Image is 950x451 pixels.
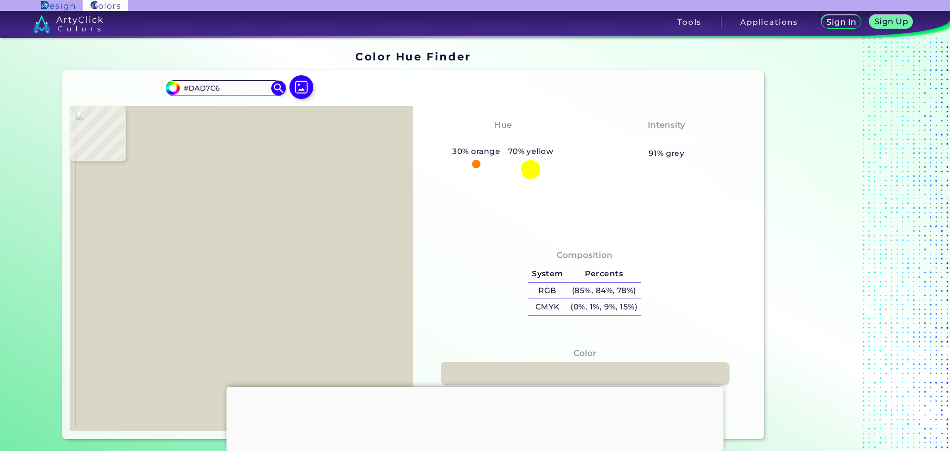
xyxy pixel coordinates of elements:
h5: Sign In [826,18,856,26]
h5: (0%, 1%, 9%, 15%) [567,299,641,315]
h5: Percents [567,266,641,282]
h3: Orangy Yellow [465,134,541,146]
h4: Intensity [648,118,685,132]
h5: (85%, 84%, 78%) [567,283,641,299]
a: Sign In [821,15,862,29]
h3: Tools [677,18,702,26]
h5: Sign Up [874,17,908,25]
h5: 30% orange [449,145,504,158]
input: type color.. [180,81,272,95]
h5: 70% yellow [504,145,557,158]
h5: RGB [528,283,567,299]
h5: System [528,266,567,282]
h1: Color Hue Finder [355,49,471,64]
img: logo_artyclick_colors_white.svg [33,15,103,33]
h4: Composition [557,248,613,262]
img: b5e75574-caf7-4818-9f61-9d65f7386eff [75,111,408,426]
iframe: Advertisement [227,387,724,449]
h3: Almost None [632,134,702,146]
h5: CMYK [528,299,567,315]
h4: Color [573,346,596,360]
img: ArtyClick Design logo [41,1,74,10]
h4: Hue [494,118,512,132]
h3: Applications [740,18,798,26]
h5: 91% grey [649,147,685,160]
img: icon picture [289,75,313,99]
a: Sign Up [869,15,913,29]
img: icon search [271,81,286,96]
iframe: Advertisement [768,47,892,443]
